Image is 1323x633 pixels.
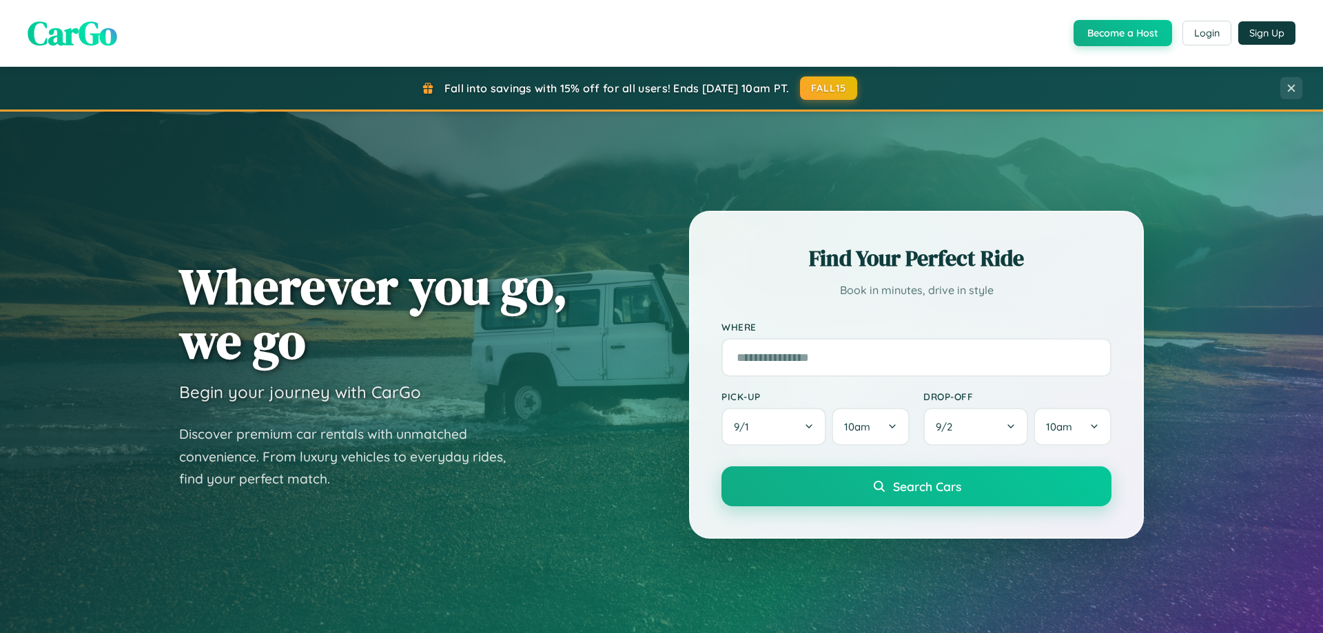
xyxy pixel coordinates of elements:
[179,259,568,368] h1: Wherever you go, we go
[800,76,858,100] button: FALL15
[28,10,117,56] span: CarGo
[936,420,959,433] span: 9 / 2
[1238,21,1295,45] button: Sign Up
[444,81,790,95] span: Fall into savings with 15% off for all users! Ends [DATE] 10am PT.
[893,479,961,494] span: Search Cars
[832,408,910,446] button: 10am
[844,420,870,433] span: 10am
[1182,21,1231,45] button: Login
[179,423,524,490] p: Discover premium car rentals with unmatched convenience. From luxury vehicles to everyday rides, ...
[721,408,826,446] button: 9/1
[179,382,421,402] h3: Begin your journey with CarGo
[721,280,1111,300] p: Book in minutes, drive in style
[1046,420,1072,433] span: 10am
[923,408,1028,446] button: 9/2
[734,420,756,433] span: 9 / 1
[721,321,1111,333] label: Where
[1074,20,1172,46] button: Become a Host
[1034,408,1111,446] button: 10am
[923,391,1111,402] label: Drop-off
[721,243,1111,273] h2: Find Your Perfect Ride
[721,391,910,402] label: Pick-up
[721,466,1111,506] button: Search Cars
